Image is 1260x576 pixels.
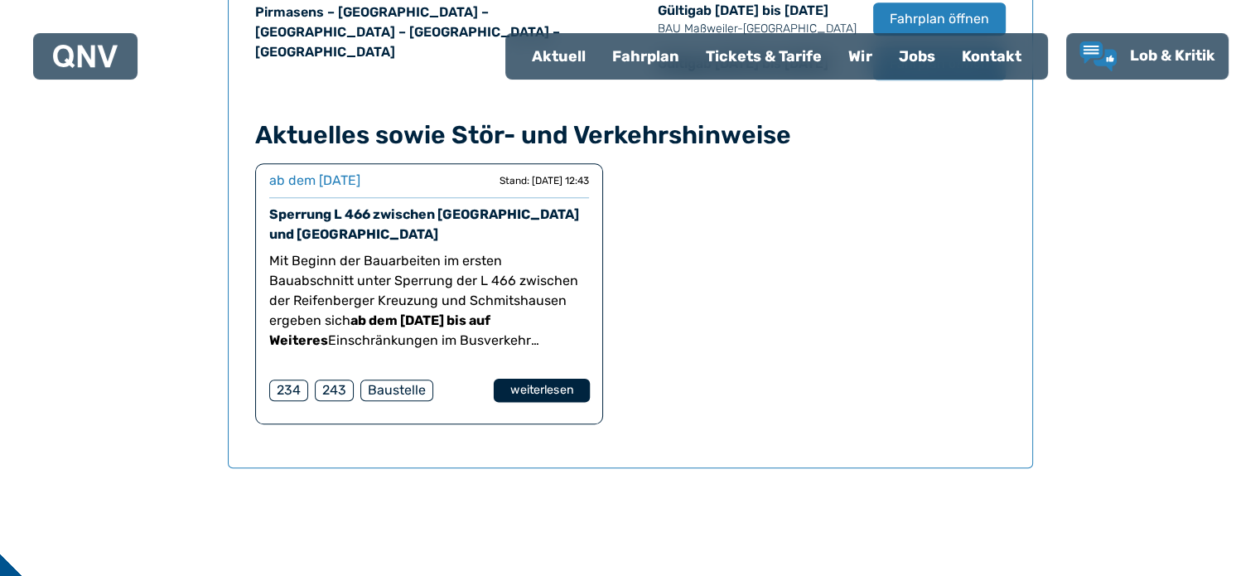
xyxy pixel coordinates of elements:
p: BAU Maßweiler-[GEOGRAPHIC_DATA] [658,21,857,37]
a: Wir [835,35,886,78]
img: QNV Logo [53,45,118,68]
p: Mit Beginn der Bauarbeiten im ersten Bauabschnitt unter Sperrung der L 466 zwischen der Reifenber... [269,251,589,351]
div: 234 [269,380,308,401]
div: 243 [315,380,354,401]
a: Fahrplan [599,35,693,78]
a: QNV Logo [53,40,118,73]
a: Jobs [886,35,949,78]
a: weiterlesen [495,379,589,402]
strong: ab dem [DATE] bis auf Weiteres [269,312,490,348]
a: Tickets & Tarife [693,35,835,78]
button: Fahrplan öffnen [873,2,1006,36]
a: Sperrung L 466 zwischen [GEOGRAPHIC_DATA] und [GEOGRAPHIC_DATA] [269,206,579,242]
a: Aktuell [519,35,599,78]
button: weiterlesen [493,379,589,403]
span: Lob & Kritik [1130,46,1215,65]
div: Stand: [DATE] 12:43 [500,174,589,187]
a: Kontakt [949,35,1035,78]
a: Lob & Kritik [1079,41,1215,71]
div: Pirmasens – [GEOGRAPHIC_DATA] – [GEOGRAPHIC_DATA] – [GEOGRAPHIC_DATA] – [GEOGRAPHIC_DATA] [255,2,611,62]
h4: Aktuelles sowie Stör- und Verkehrshinweise [255,120,1006,150]
div: ab dem [DATE] [269,171,360,191]
span: Fahrplan öffnen [890,9,989,29]
div: Gültig ab [DATE] bis [DATE] [658,1,857,37]
div: Baustelle [360,380,433,401]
